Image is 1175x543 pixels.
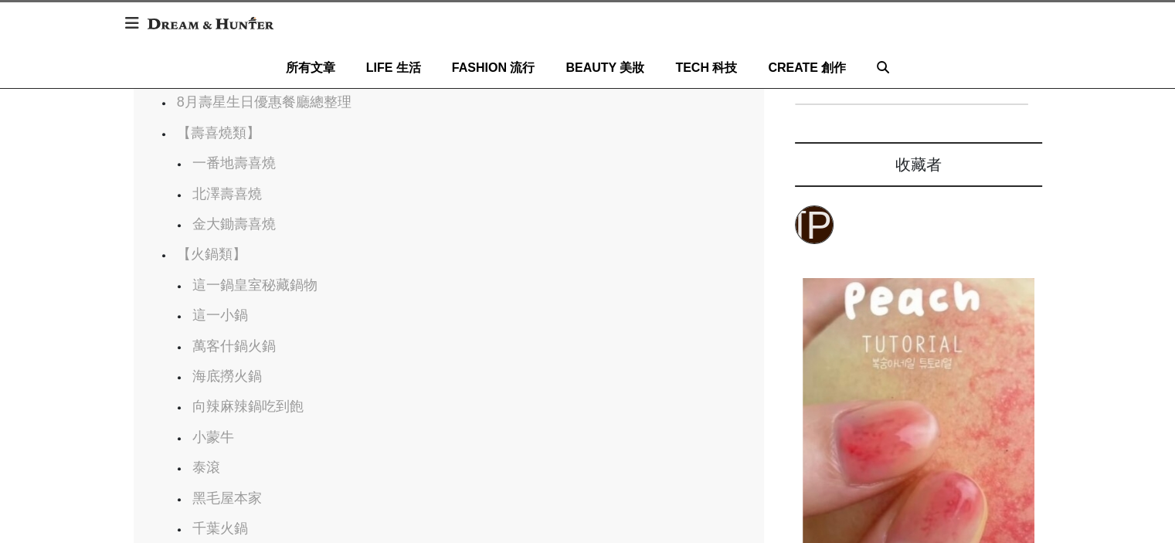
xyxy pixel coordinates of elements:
[192,155,276,171] a: 一番地壽喜燒
[366,47,421,88] a: LIFE 生活
[177,125,260,141] a: 【壽喜燒類】
[177,94,351,110] a: 8月壽星生日優惠餐廳總整理
[768,47,846,88] a: CREATE 創作
[452,61,535,74] span: FASHION 流行
[192,399,304,414] a: 向辣麻辣鍋吃到飽
[177,246,246,262] a: 【火鍋類】
[192,277,318,293] a: 這一鍋皇室秘藏鍋物
[565,47,644,88] a: BEAUTY 美妝
[675,61,737,74] span: TECH 科技
[675,47,737,88] a: TECH 科技
[286,61,335,74] span: 所有文章
[192,186,262,202] a: 北澤壽喜燒
[192,368,262,384] a: 海底撈火鍋
[192,521,248,536] a: 千葉火鍋
[192,490,262,506] a: 黑毛屋本家
[452,47,535,88] a: FASHION 流行
[768,61,846,74] span: CREATE 創作
[895,156,942,173] span: 收藏者
[192,429,234,445] a: 小蒙牛
[192,216,276,232] a: 金大鋤壽喜燒
[192,307,248,323] a: 這一小鍋
[192,338,276,354] a: 萬客什鍋火鍋
[366,61,421,74] span: LIFE 生活
[565,61,644,74] span: BEAUTY 美妝
[140,9,281,37] img: Dream & Hunter
[286,47,335,88] a: 所有文章
[192,460,220,475] a: 泰滾
[795,205,834,244] a: [PERSON_NAME]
